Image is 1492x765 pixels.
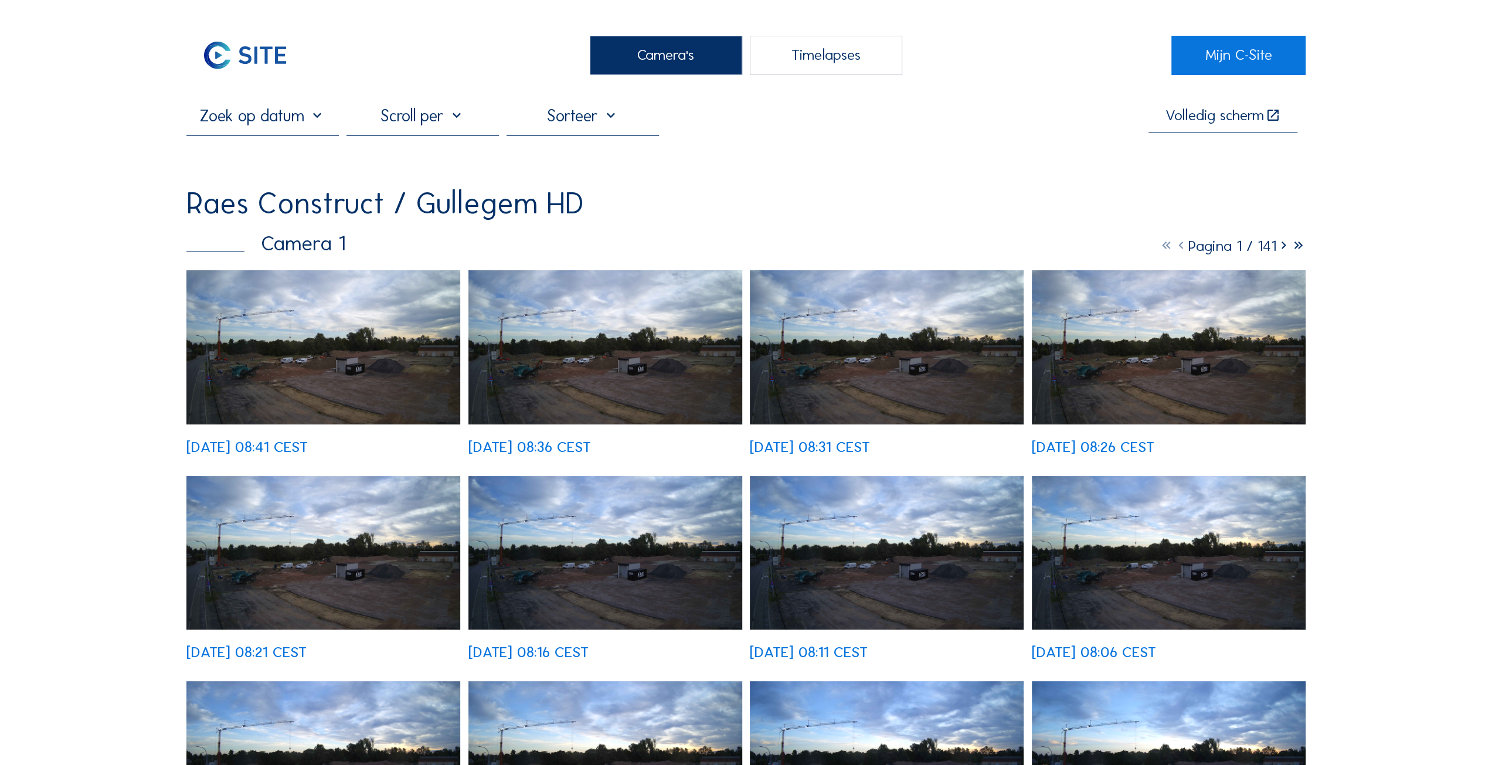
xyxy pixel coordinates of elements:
div: [DATE] 08:06 CEST [1032,645,1156,659]
img: image_53382358 [750,476,1024,630]
span: Pagina 1 / 141 [1188,237,1276,255]
div: [DATE] 08:31 CEST [750,440,870,454]
div: Timelapses [750,36,902,75]
div: Camera 1 [186,233,345,254]
div: [DATE] 08:11 CEST [750,645,868,659]
img: image_53382641 [186,476,460,630]
img: image_53383063 [468,270,742,424]
img: image_53382783 [1032,270,1306,424]
div: [DATE] 08:41 CEST [186,440,308,454]
input: Zoek op datum 󰅀 [186,106,339,125]
div: [DATE] 08:21 CEST [186,645,307,659]
img: C-SITE Logo [186,36,304,75]
a: Mijn C-Site [1171,36,1306,75]
div: [DATE] 08:36 CEST [468,440,591,454]
div: Raes Construct / Gullegem HD [186,189,584,219]
img: image_53382223 [1032,476,1306,630]
img: image_53383199 [186,270,460,424]
img: image_53382920 [750,270,1024,424]
div: Volledig scherm [1165,108,1264,123]
a: C-SITE Logo [186,36,321,75]
div: [DATE] 08:26 CEST [1032,440,1154,454]
img: image_53382503 [468,476,742,630]
div: Camera's [590,36,742,75]
div: [DATE] 08:16 CEST [468,645,589,659]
